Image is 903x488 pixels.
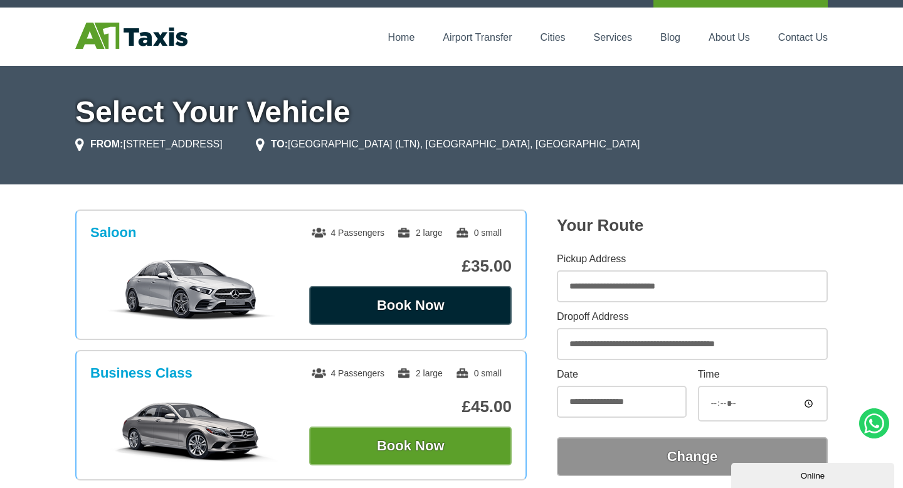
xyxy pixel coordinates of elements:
label: Time [698,369,828,379]
p: £35.00 [309,257,512,276]
label: Dropoff Address [557,312,828,322]
h1: Select Your Vehicle [75,97,828,127]
a: Blog [660,32,680,43]
h3: Business Class [90,365,193,381]
a: Contact Us [778,32,828,43]
span: 2 large [397,228,443,238]
a: Home [388,32,415,43]
span: 2 large [397,368,443,378]
a: Services [594,32,632,43]
span: 0 small [455,368,502,378]
strong: TO: [271,139,288,149]
h2: Your Route [557,216,828,235]
button: Book Now [309,427,512,465]
strong: FROM: [90,139,123,149]
li: [STREET_ADDRESS] [75,137,223,152]
img: Saloon [97,258,286,321]
label: Pickup Address [557,254,828,264]
iframe: chat widget [731,460,897,488]
button: Book Now [309,286,512,325]
span: 4 Passengers [312,368,384,378]
span: 4 Passengers [312,228,384,238]
li: [GEOGRAPHIC_DATA] (LTN), [GEOGRAPHIC_DATA], [GEOGRAPHIC_DATA] [256,137,640,152]
img: Business Class [97,399,286,462]
img: A1 Taxis St Albans LTD [75,23,187,49]
h3: Saloon [90,225,136,241]
span: 0 small [455,228,502,238]
a: About Us [709,32,750,43]
label: Date [557,369,687,379]
p: £45.00 [309,397,512,416]
a: Airport Transfer [443,32,512,43]
a: Cities [541,32,566,43]
button: Change [557,437,828,476]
